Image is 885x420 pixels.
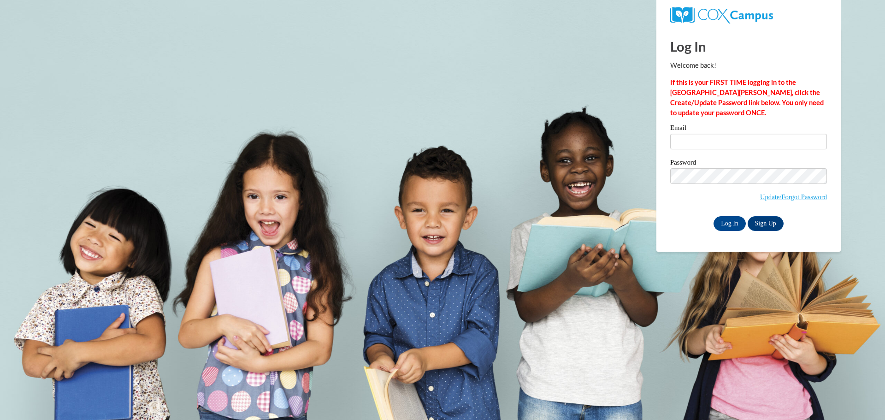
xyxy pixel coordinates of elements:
h1: Log In [670,37,827,56]
a: COX Campus [670,11,773,18]
img: COX Campus [670,7,773,24]
label: Email [670,124,827,134]
a: Sign Up [748,216,784,231]
input: Log In [714,216,746,231]
p: Welcome back! [670,60,827,71]
a: Update/Forgot Password [760,193,827,201]
strong: If this is your FIRST TIME logging in to the [GEOGRAPHIC_DATA][PERSON_NAME], click the Create/Upd... [670,78,824,117]
label: Password [670,159,827,168]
